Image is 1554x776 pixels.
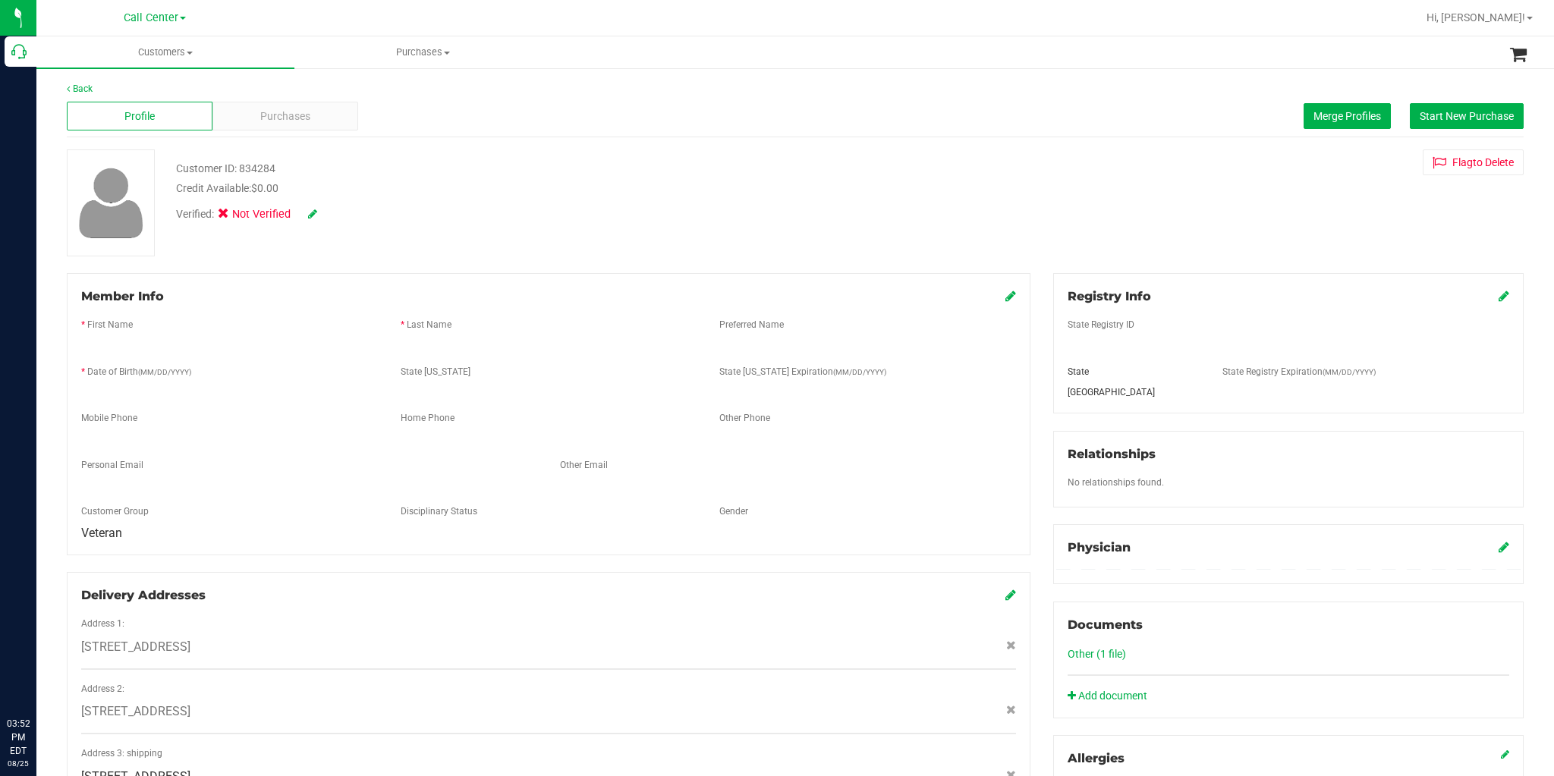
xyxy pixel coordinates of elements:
label: Date of Birth [87,365,191,379]
div: Customer ID: 834284 [176,161,275,177]
span: Start New Purchase [1420,110,1514,122]
span: (MM/DD/YYYY) [1323,368,1376,376]
label: Personal Email [81,458,143,472]
iframe: Resource center [15,655,61,700]
img: user-icon.png [71,164,151,242]
span: [STREET_ADDRESS] [81,638,190,656]
label: State Registry Expiration [1222,365,1376,379]
span: Registry Info [1068,289,1151,303]
a: Other (1 file) [1068,648,1126,660]
span: Purchases [260,108,310,124]
span: Allergies [1068,751,1125,765]
p: 08/25 [7,758,30,769]
div: Credit Available: [176,181,893,196]
span: Customers [36,46,294,59]
label: Preferred Name [719,318,784,331]
button: Flagto Delete [1423,149,1524,175]
inline-svg: Call Center [11,44,27,59]
div: [GEOGRAPHIC_DATA] [1056,385,1211,399]
label: State Registry ID [1068,318,1134,331]
span: Not Verified [232,206,293,223]
p: 03:52 PM EDT [7,717,30,758]
label: First Name [87,318,133,331]
span: (MM/DD/YYYY) [833,368,886,376]
span: Documents [1068,617,1143,632]
span: (MM/DD/YYYY) [138,368,191,376]
label: State [US_STATE] Expiration [719,365,886,379]
iframe: Resource center unread badge [45,652,63,671]
label: No relationships found. [1068,476,1164,489]
span: Relationships [1068,447,1156,461]
a: Customers [36,36,294,68]
a: Add document [1068,688,1155,704]
span: Member Info [81,289,164,303]
label: Address 2: [81,682,124,696]
label: Gender [719,504,748,518]
span: Veteran [81,526,122,540]
label: Other Email [560,458,608,472]
label: Disciplinary Status [401,504,477,518]
label: Home Phone [401,411,455,425]
label: Other Phone [719,411,770,425]
label: Address 3: shipping [81,746,162,760]
button: Start New Purchase [1410,103,1524,129]
span: Hi, [PERSON_NAME]! [1427,11,1525,24]
span: Call Center [124,11,178,24]
label: State [US_STATE] [401,365,470,379]
span: [STREET_ADDRESS] [81,702,190,721]
label: Last Name [407,318,451,331]
span: Physician [1068,540,1131,555]
div: State [1056,365,1211,379]
a: Back [67,83,93,94]
span: Delivery Addresses [81,588,206,602]
a: Purchases [294,36,552,68]
button: Merge Profiles [1304,103,1391,129]
label: Customer Group [81,504,149,518]
span: Profile [124,108,155,124]
span: $0.00 [251,182,278,194]
span: Purchases [295,46,552,59]
span: Merge Profiles [1313,110,1381,122]
div: Verified: [176,206,317,223]
label: Mobile Phone [81,411,137,425]
label: Address 1: [81,617,124,630]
